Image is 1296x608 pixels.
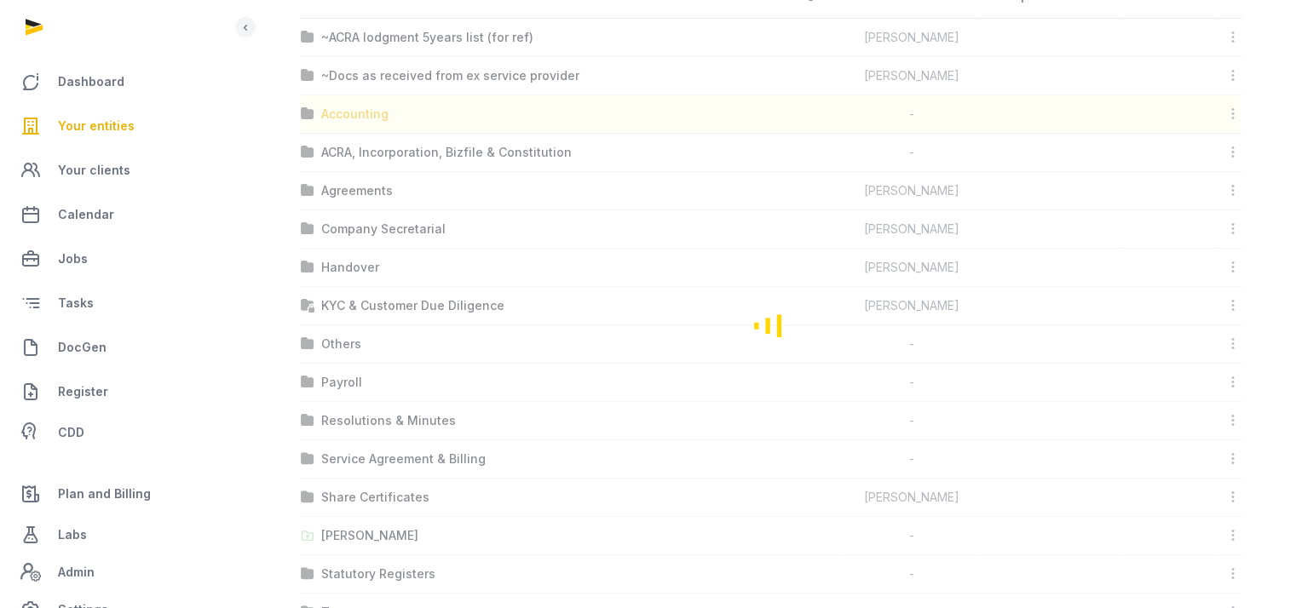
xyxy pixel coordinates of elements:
[58,525,87,545] span: Labs
[58,293,94,313] span: Tasks
[14,514,231,555] a: Labs
[14,283,231,324] a: Tasks
[58,484,151,504] span: Plan and Billing
[14,327,231,368] a: DocGen
[58,381,108,402] span: Register
[14,150,231,191] a: Your clients
[58,337,107,358] span: DocGen
[14,555,231,589] a: Admin
[58,249,88,269] span: Jobs
[14,473,231,514] a: Plan and Billing
[58,422,84,443] span: CDD
[58,72,124,92] span: Dashboard
[14,106,231,146] a: Your entities
[14,238,231,279] a: Jobs
[14,61,231,102] a: Dashboard
[14,194,231,235] a: Calendar
[58,116,135,136] span: Your entities
[58,160,130,181] span: Your clients
[14,371,231,412] a: Register
[58,562,95,582] span: Admin
[58,204,114,225] span: Calendar
[14,416,231,450] a: CDD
